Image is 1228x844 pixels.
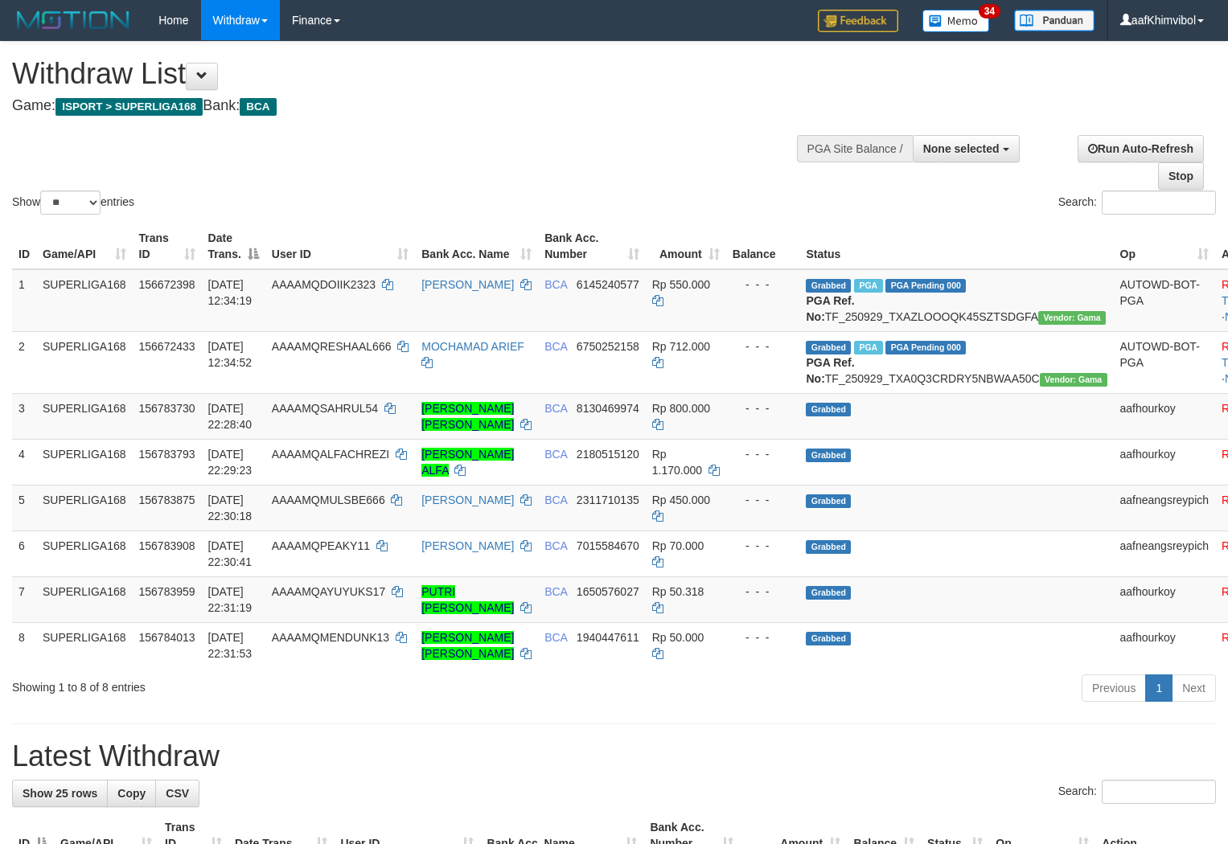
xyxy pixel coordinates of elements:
[733,492,794,508] div: - - -
[806,294,854,323] b: PGA Ref. No:
[854,341,882,354] span: Marked by aafsoycanthlai
[652,494,710,506] span: Rp 450.000
[240,98,276,116] span: BCA
[854,279,882,293] span: Marked by aafsoycanthlai
[12,740,1216,772] h1: Latest Withdraw
[12,58,803,90] h1: Withdraw List
[1014,10,1095,31] img: panduan.png
[1145,674,1173,702] a: 1
[733,277,794,293] div: - - -
[806,494,851,508] span: Grabbed
[1114,531,1216,576] td: aafneangsreypich
[652,539,704,552] span: Rp 70.000
[1078,135,1204,162] a: Run Auto-Refresh
[1114,622,1216,668] td: aafhourkoy
[415,223,538,269] th: Bank Acc. Name: activate to sort column ascending
[652,585,704,598] span: Rp 50.318
[806,403,851,416] span: Grabbed
[272,448,389,461] span: AAAAMQALFACHREZI
[208,278,253,307] span: [DATE] 12:34:19
[12,439,36,485] td: 4
[577,585,639,598] span: Copy 1650576027 to clipboard
[155,780,199,807] a: CSV
[797,135,913,162] div: PGA Site Balance /
[733,538,794,554] div: - - -
[806,449,851,462] span: Grabbed
[272,539,370,552] span: AAAAMQPEAKY11
[544,402,567,415] span: BCA
[733,584,794,600] div: - - -
[1114,269,1216,332] td: AUTOWD-BOT-PGA
[1058,191,1216,215] label: Search:
[544,585,567,598] span: BCA
[208,631,253,660] span: [DATE] 22:31:53
[1082,674,1146,702] a: Previous
[913,135,1020,162] button: None selected
[36,269,133,332] td: SUPERLIGA168
[1114,485,1216,531] td: aafneangsreypich
[652,340,710,353] span: Rp 712.000
[806,279,851,293] span: Grabbed
[806,586,851,600] span: Grabbed
[733,338,794,354] div: - - -
[1102,780,1216,804] input: Search:
[577,448,639,461] span: Copy 2180515120 to clipboard
[139,494,195,506] span: 156783875
[12,8,134,32] img: MOTION_logo.png
[36,393,133,439] td: SUPERLIGA168
[544,539,567,552] span: BCA
[12,191,134,215] label: Show entries
[36,439,133,485] td: SUPERLIGA168
[1114,393,1216,439] td: aafhourkoy
[544,278,567,291] span: BCA
[272,631,389,644] span: AAAAMQMENDUNK13
[272,402,378,415] span: AAAAMQSAHRUL54
[652,631,704,644] span: Rp 50.000
[208,494,253,522] span: [DATE] 22:30:18
[538,223,646,269] th: Bank Acc. Number: activate to sort column ascending
[36,531,133,576] td: SUPERLIGA168
[272,278,376,291] span: AAAAMQDOIIK2323
[818,10,898,32] img: Feedback.jpg
[1114,439,1216,485] td: aafhourkoy
[421,585,514,614] a: PUTRI [PERSON_NAME]
[272,585,385,598] span: AAAAMQAYUYUKS17
[12,223,36,269] th: ID
[1114,331,1216,393] td: AUTOWD-BOT-PGA
[36,576,133,622] td: SUPERLIGA168
[577,631,639,644] span: Copy 1940447611 to clipboard
[12,485,36,531] td: 5
[544,448,567,461] span: BCA
[726,223,800,269] th: Balance
[12,98,803,114] h4: Game: Bank:
[23,787,97,800] span: Show 25 rows
[36,331,133,393] td: SUPERLIGA168
[806,341,851,354] span: Grabbed
[421,448,514,477] a: [PERSON_NAME] ALFA
[1038,311,1106,325] span: Vendor URL: https://trx31.1velocity.biz
[421,539,514,552] a: [PERSON_NAME]
[36,223,133,269] th: Game/API: activate to sort column ascending
[107,780,156,807] a: Copy
[1158,162,1204,190] a: Stop
[208,585,253,614] span: [DATE] 22:31:19
[577,278,639,291] span: Copy 6145240577 to clipboard
[40,191,101,215] select: Showentries
[646,223,726,269] th: Amount: activate to sort column ascending
[208,448,253,477] span: [DATE] 22:29:23
[12,576,36,622] td: 7
[1114,223,1216,269] th: Op: activate to sort column ascending
[577,539,639,552] span: Copy 7015584670 to clipboard
[12,622,36,668] td: 8
[806,540,851,554] span: Grabbed
[202,223,265,269] th: Date Trans.: activate to sort column descending
[577,494,639,506] span: Copy 2311710135 to clipboard
[12,531,36,576] td: 6
[1172,674,1216,702] a: Next
[733,629,794,645] div: - - -
[922,10,990,32] img: Button%20Memo.svg
[421,278,514,291] a: [PERSON_NAME]
[806,632,851,645] span: Grabbed
[12,393,36,439] td: 3
[979,4,1000,18] span: 34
